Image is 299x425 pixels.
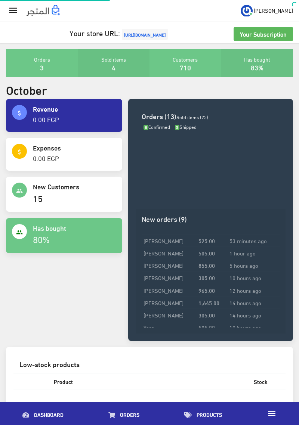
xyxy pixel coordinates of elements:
[198,311,215,319] strong: 305.00
[198,286,215,294] strong: 965.00
[142,284,197,296] td: [PERSON_NAME]
[142,247,197,259] td: [PERSON_NAME]
[254,6,293,15] span: [PERSON_NAME]
[86,404,162,423] a: Orders
[78,49,149,77] div: Sold items
[33,231,50,247] a: 80%
[70,26,170,40] a: Your store URL:[URL][DOMAIN_NAME]
[144,125,148,130] span: 8
[198,323,215,331] strong: 505.00
[6,49,78,77] div: Orders
[197,410,222,419] span: Products
[142,296,197,308] td: [PERSON_NAME]
[6,83,47,96] h2: October
[228,247,280,259] td: 1 hour ago
[40,61,44,73] a: 3
[228,259,280,272] td: 5 hours ago
[144,122,170,131] span: Confirmed
[142,112,280,120] h3: Orders (13)
[33,190,43,206] a: 15
[175,122,197,131] span: Shipped
[175,125,180,130] span: 5
[142,272,197,284] td: [PERSON_NAME]
[198,261,215,269] strong: 855.00
[120,410,139,419] span: Orders
[241,4,293,16] a: ... [PERSON_NAME]
[8,5,19,16] i: 
[33,224,116,232] h4: Has bought
[228,309,280,321] td: 14 hours ago
[27,5,60,16] img: .
[16,187,23,194] i: people
[162,404,244,423] a: Products
[33,105,116,112] h4: Revenue
[33,144,116,151] h4: Expenses
[236,373,286,390] th: Stock
[19,360,280,367] h3: Low-stock products
[180,61,191,73] a: 710
[33,113,59,125] a: 0.00 EGP
[228,234,280,246] td: 53 minutes ago
[34,410,64,419] span: Dashboard
[142,234,197,246] td: [PERSON_NAME]
[48,373,236,390] th: Product
[149,49,221,77] div: Customers
[112,61,115,73] a: 4
[142,215,280,222] h3: New orders (9)
[142,309,197,321] td: [PERSON_NAME]
[176,112,208,121] span: Sold items (25)
[198,273,215,282] strong: 305.00
[198,236,215,245] strong: 525.00
[16,110,23,117] i: attach_money
[142,321,197,334] td: Yara
[228,272,280,284] td: 10 hours ago
[16,149,23,155] i: attach_money
[228,321,280,334] td: 19 hours ago
[251,61,263,73] a: 83%
[267,409,277,418] i: 
[16,229,23,236] i: people
[142,259,197,272] td: [PERSON_NAME]
[241,5,253,17] img: ...
[234,27,293,41] a: Your Subscription
[228,284,280,296] td: 12 hours ago
[228,296,280,308] td: 14 hours ago
[122,29,168,40] span: [URL][DOMAIN_NAME]
[33,183,116,190] h4: New Customers
[198,298,219,307] strong: 1,645.00
[198,249,215,257] strong: 505.00
[221,49,293,77] div: Has bought
[33,152,59,164] a: 0.00 EGP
